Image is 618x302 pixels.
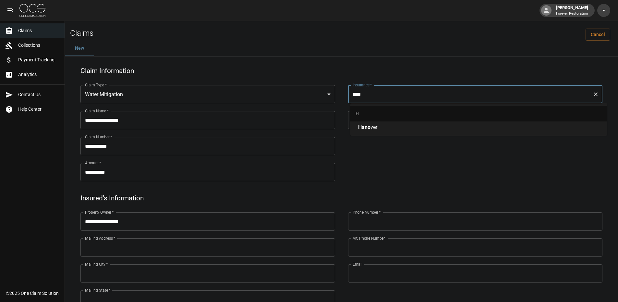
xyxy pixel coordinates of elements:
div: H [350,106,607,121]
a: Cancel [586,29,610,41]
div: Water Mitigation [80,85,335,103]
label: Insurance [353,82,372,88]
span: Payment Tracking [18,57,59,63]
label: Mailing City [85,261,108,267]
label: Email [353,261,362,267]
label: Property Owner [85,209,114,215]
img: ocs-logo-white-transparent.png [19,4,45,17]
label: Claim Name [85,108,109,114]
label: Mailing Address [85,235,115,241]
div: [PERSON_NAME] [553,5,591,16]
label: Claim Type [85,82,107,88]
div: © 2025 One Claim Solution [6,290,59,296]
label: Mailing State [85,287,110,293]
label: Phone Number [353,209,381,215]
div: dynamic tabs [65,41,618,56]
span: Analytics [18,71,59,78]
span: Collections [18,42,59,49]
button: Clear [591,90,600,99]
h2: Claims [70,29,93,38]
span: Help Center [18,106,59,113]
p: Forever Restoration [556,11,588,17]
span: ver [370,124,377,130]
label: Amount [85,160,101,166]
button: New [65,41,94,56]
label: Alt. Phone Number [353,235,385,241]
span: Claims [18,27,59,34]
span: Contact Us [18,91,59,98]
button: open drawer [4,4,17,17]
label: Claim Number [85,134,112,140]
span: Hano [358,124,370,130]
